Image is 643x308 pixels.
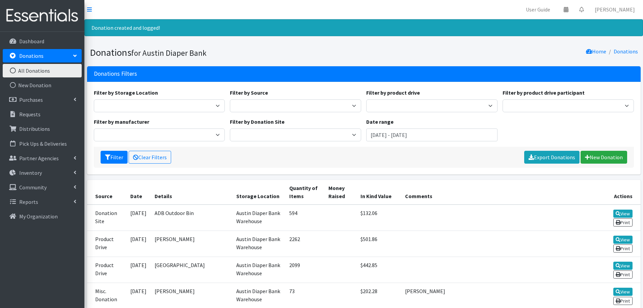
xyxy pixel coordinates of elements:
a: Inventory [3,166,82,180]
td: [GEOGRAPHIC_DATA] [151,257,232,283]
p: Inventory [19,169,42,176]
a: Pick Ups & Deliveries [3,137,82,150]
a: Export Donations [524,151,580,164]
a: My Organization [3,210,82,223]
a: All Donations [3,64,82,77]
p: Pick Ups & Deliveries [19,140,67,147]
td: Product Drive [87,231,126,257]
a: Home [586,48,606,55]
label: Date range [366,118,394,126]
p: Community [19,184,47,191]
input: January 1, 2011 - December 31, 2011 [366,128,498,141]
p: Requests [19,111,41,118]
a: View [613,236,633,244]
a: Purchases [3,93,82,106]
p: My Organization [19,213,58,220]
td: Donation Site [87,205,126,231]
td: $442.85 [356,257,401,283]
a: Requests [3,108,82,121]
a: Donations [614,48,638,55]
th: Comments [401,180,601,205]
a: Clear Filters [129,151,171,164]
a: Print [613,297,633,305]
th: Actions [601,180,640,205]
button: Filter [101,151,128,164]
div: Donation created and logged! [84,19,643,36]
a: Community [3,181,82,194]
a: New Donation [3,78,82,92]
a: Donations [3,49,82,63]
td: 594 [285,205,324,231]
td: Austin Diaper Bank Warehouse [232,231,285,257]
label: Filter by product drive participant [503,89,585,97]
a: View [613,210,633,218]
label: Filter by Source [230,89,268,97]
label: Filter by Storage Location [94,89,158,97]
p: Partner Agencies [19,155,59,162]
td: [DATE] [126,257,151,283]
td: [DATE] [126,205,151,231]
a: Print [613,218,633,227]
p: Reports [19,198,38,205]
a: Partner Agencies [3,151,82,165]
a: Reports [3,195,82,209]
a: View [613,288,633,296]
td: [DATE] [126,231,151,257]
a: Print [613,270,633,279]
td: $132.06 [356,205,401,231]
a: Print [613,244,633,253]
th: Quantity of Items [285,180,324,205]
label: Filter by Donation Site [230,118,285,126]
td: Austin Diaper Bank Warehouse [232,257,285,283]
a: New Donation [581,151,627,164]
td: Product Drive [87,257,126,283]
p: Distributions [19,125,50,132]
h3: Donations Filters [94,70,137,77]
img: HumanEssentials [3,4,82,27]
th: Details [151,180,232,205]
td: Austin Diaper Bank Warehouse [232,205,285,231]
th: In Kind Value [356,180,401,205]
h1: Donations [90,47,361,58]
a: Distributions [3,122,82,136]
p: Donations [19,52,44,59]
td: $501.86 [356,231,401,257]
td: ADB Outdoor Bin [151,205,232,231]
a: User Guide [520,3,556,16]
td: 2262 [285,231,324,257]
a: [PERSON_NAME] [589,3,640,16]
th: Money Raised [324,180,356,205]
th: Storage Location [232,180,285,205]
a: View [613,262,633,270]
p: Purchases [19,96,43,103]
a: Dashboard [3,34,82,48]
p: Dashboard [19,38,44,45]
td: 2099 [285,257,324,283]
th: Date [126,180,151,205]
small: for Austin Diaper Bank [131,48,207,58]
label: Filter by product drive [366,89,420,97]
th: Source [87,180,126,205]
label: Filter by manufacturer [94,118,149,126]
td: [PERSON_NAME] [151,231,232,257]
